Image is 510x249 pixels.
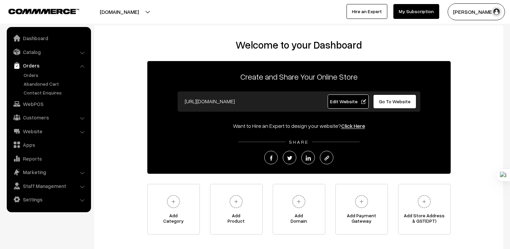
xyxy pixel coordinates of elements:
a: Go To Website [373,94,417,109]
a: Customers [8,111,89,123]
span: Add Store Address & GST(OPT) [398,213,450,226]
img: plus.svg [290,192,308,211]
img: COMMMERCE [8,9,79,14]
img: plus.svg [227,192,245,211]
a: WebPOS [8,98,89,110]
a: Add PaymentGateway [335,184,388,234]
a: Staff Management [8,180,89,192]
span: Add Category [148,213,200,226]
a: Settings [8,193,89,205]
div: Want to Hire an Expert to design your website? [147,122,451,130]
span: Edit Website [330,99,366,104]
a: AddProduct [210,184,263,234]
a: COMMMERCE [8,7,67,15]
p: Create and Share Your Online Store [147,71,451,83]
img: user [491,7,502,17]
a: AddDomain [273,184,325,234]
img: plus.svg [164,192,183,211]
a: Orders [8,59,89,72]
a: Hire an Expert [347,4,387,19]
a: Orders [22,72,89,79]
a: My Subscription [393,4,439,19]
a: Marketing [8,166,89,178]
img: plus.svg [415,192,433,211]
a: AddCategory [147,184,200,234]
h2: Welcome to your Dashboard [101,39,497,51]
a: Click Here [341,122,365,129]
span: Add Domain [273,213,325,226]
span: SHARE [286,139,312,145]
a: Contact Enquires [22,89,89,96]
span: Add Payment Gateway [336,213,388,226]
a: Website [8,125,89,137]
button: [PERSON_NAME]… [448,3,505,20]
a: Apps [8,139,89,151]
a: Dashboard [8,32,89,44]
span: Go To Website [379,99,411,104]
a: Edit Website [328,94,369,109]
a: Add Store Address& GST(OPT) [398,184,451,234]
a: Abandoned Cart [22,80,89,87]
span: Add Product [210,213,262,226]
a: Catalog [8,46,89,58]
a: Reports [8,153,89,165]
button: [DOMAIN_NAME] [76,3,162,20]
img: plus.svg [352,192,371,211]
